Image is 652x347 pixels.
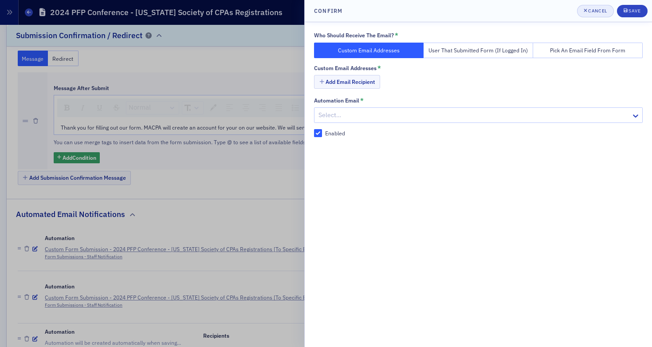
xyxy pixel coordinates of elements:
div: Save [628,8,640,13]
h4: Confirm [314,7,343,15]
div: Custom Email Addresses [314,65,377,71]
button: Cancel [577,5,614,17]
div: Cancel [588,8,607,13]
button: Add Email Recipient [314,75,380,89]
button: Pick an Email Field From Form [533,43,643,58]
button: Custom Email Addresses [314,43,424,58]
div: Enabled [325,130,345,137]
button: Save [617,5,648,17]
button: User That Submitted Form (If Logged In) [424,43,533,58]
div: Who Should Receive The Email? [314,32,394,39]
input: Enabled [314,129,322,137]
abbr: This field is required [360,97,364,105]
abbr: This field is required [395,32,398,39]
div: Automation Email [314,97,359,104]
abbr: This field is required [377,64,381,72]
